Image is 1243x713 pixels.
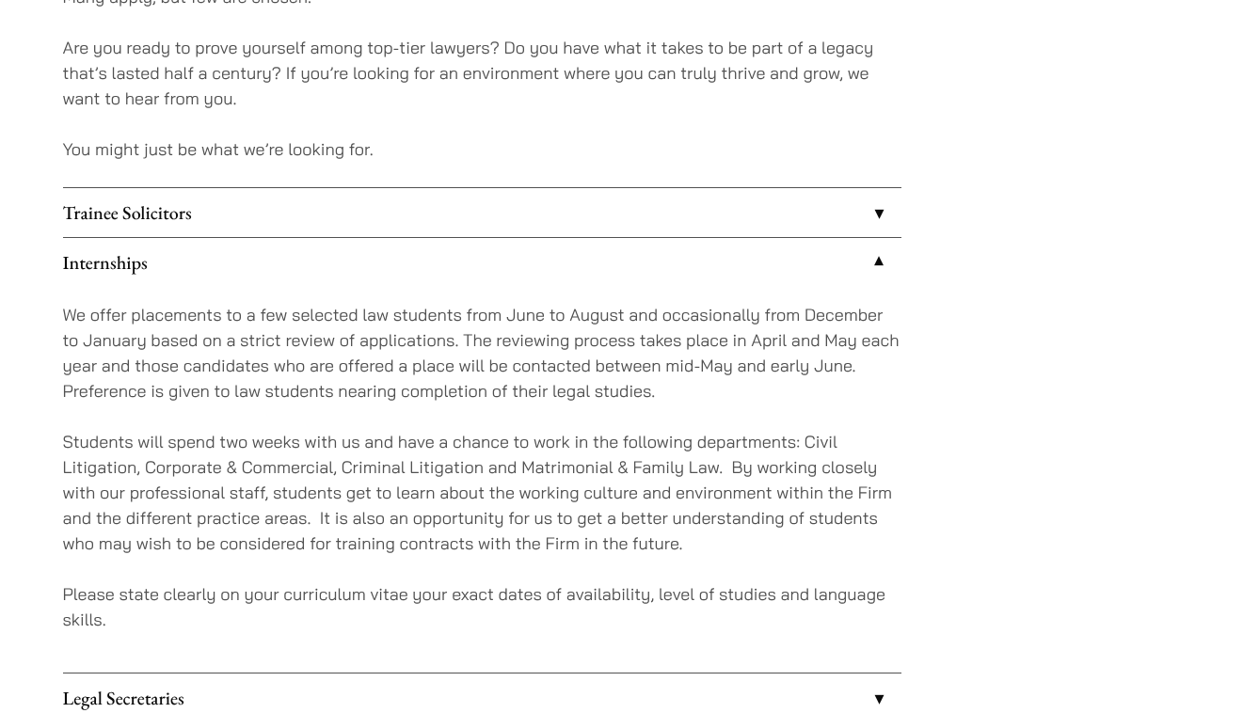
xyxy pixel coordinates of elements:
[63,238,901,287] a: Internships
[63,429,901,556] p: Students will spend two weeks with us and have a chance to work in the following departments: Civ...
[63,287,901,673] div: Internships
[63,581,901,632] p: Please state clearly on your curriculum vitae your exact dates of availability, level of studies ...
[63,35,901,111] p: Are you ready to prove yourself among top-tier lawyers? Do you have what it takes to be part of a...
[63,136,901,162] p: You might just be what we’re looking for.
[63,302,901,404] p: We offer placements to a few selected law students from June to August and occasionally from Dece...
[63,188,901,237] a: Trainee Solicitors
